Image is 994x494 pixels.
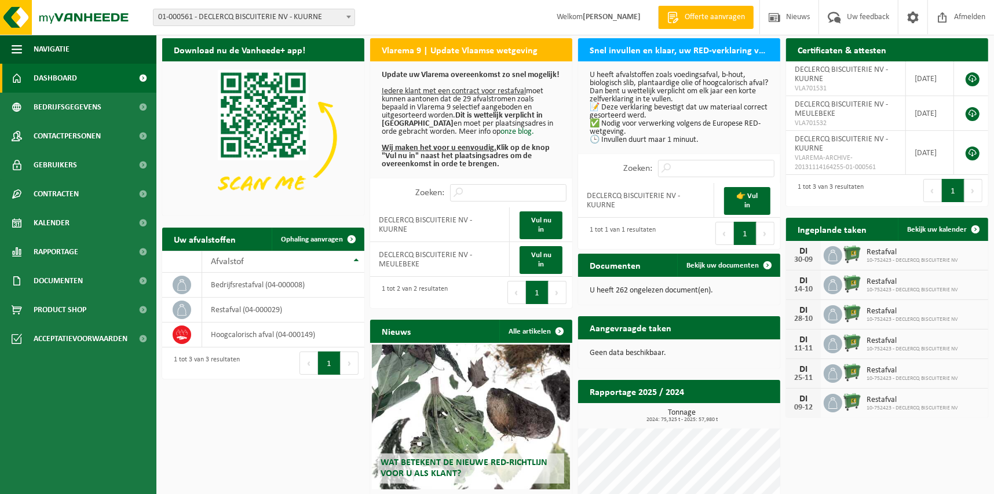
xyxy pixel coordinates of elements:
span: 10-752423 - DECLERCQ BISCUITERIE NV [867,375,958,382]
div: 1 tot 3 van 3 resultaten [792,178,864,203]
b: Dit is wettelijk verplicht in [GEOGRAPHIC_DATA] [382,111,543,128]
button: Next [341,352,359,375]
a: Vul nu in [520,211,562,239]
img: WB-0770-HPE-GN-01 [842,392,862,412]
td: DECLERCQ BISCUITERIE NV - MEULEBEKE [370,242,510,277]
div: DI [792,276,815,286]
span: DECLERCQ BISCUITERIE NV - MEULEBEKE [795,100,888,118]
td: DECLERCQ BISCUITERIE NV - KUURNE [578,183,714,218]
span: 10-752423 - DECLERCQ BISCUITERIE NV [867,405,958,412]
button: Previous [299,352,318,375]
span: DECLERCQ BISCUITERIE NV - KUURNE [795,135,888,153]
img: WB-0770-HPE-GN-01 [842,363,862,382]
div: 28-10 [792,315,815,323]
button: Next [757,222,774,245]
span: VLAREMA-ARCHIVE-20131114164255-01-000561 [795,153,897,172]
img: WB-0770-HPE-GN-01 [842,333,862,353]
div: 1 tot 2 van 2 resultaten [376,280,448,305]
span: Bekijk uw kalender [907,226,967,233]
span: Kalender [34,208,70,237]
span: VLA701532 [795,119,897,128]
span: Restafval [867,307,958,316]
span: Documenten [34,266,83,295]
h3: Tonnage [584,409,780,423]
a: Wat betekent de nieuwe RED-richtlijn voor u als klant? [372,345,570,489]
div: 09-12 [792,404,815,412]
div: DI [792,306,815,315]
button: Next [964,179,982,202]
p: moet kunnen aantonen dat de 29 afvalstromen zoals bepaald in Vlarema 9 selectief aangeboden en ui... [382,71,561,169]
span: 10-752423 - DECLERCQ BISCUITERIE NV [867,316,958,323]
span: 2024: 75,325 t - 2025: 57,980 t [584,417,780,423]
td: DECLERCQ BISCUITERIE NV - KUURNE [370,207,510,242]
h2: Documenten [578,254,652,276]
span: 10-752423 - DECLERCQ BISCUITERIE NV [867,346,958,353]
img: WB-0770-HPE-GN-01 [842,274,862,294]
span: 10-752423 - DECLERCQ BISCUITERIE NV [867,257,958,264]
span: Contracten [34,180,79,208]
div: DI [792,365,815,374]
button: Previous [507,281,526,304]
td: hoogcalorisch afval (04-000149) [202,323,364,347]
label: Zoeken: [415,189,444,198]
a: Bekijk uw kalender [898,218,987,241]
img: Download de VHEPlus App [162,61,364,213]
td: [DATE] [906,131,954,175]
span: Bedrijfsgegevens [34,93,101,122]
a: Alle artikelen [499,320,571,343]
h2: Uw afvalstoffen [162,228,247,250]
span: Restafval [867,366,958,375]
span: 10-752423 - DECLERCQ BISCUITERIE NV [867,287,958,294]
td: restafval (04-000029) [202,298,364,323]
a: onze blog. [500,127,534,136]
span: Offerte aanvragen [682,12,748,23]
div: 11-11 [792,345,815,353]
span: Afvalstof [211,257,244,266]
h2: Certificaten & attesten [786,38,898,61]
span: VLA701531 [795,84,897,93]
p: Geen data beschikbaar. [590,349,769,357]
a: Bekijk rapportage [694,402,779,426]
div: 25-11 [792,374,815,382]
img: WB-0770-HPE-GN-01 [842,244,862,264]
div: 1 tot 1 van 1 resultaten [584,221,656,246]
label: Zoeken: [623,164,652,174]
button: 1 [734,222,757,245]
h2: Ingeplande taken [786,218,878,240]
button: 1 [318,352,341,375]
span: 01-000561 - DECLERCQ BISCUITERIE NV - KUURNE [153,9,355,26]
h2: Aangevraagde taken [578,316,683,339]
h2: Download nu de Vanheede+ app! [162,38,317,61]
p: U heeft afvalstoffen zoals voedingsafval, b-hout, biologisch slib, plantaardige olie of hoogcalor... [590,71,769,144]
div: DI [792,394,815,404]
h2: Vlarema 9 | Update Vlaamse wetgeving [370,38,549,61]
span: Contactpersonen [34,122,101,151]
a: Ophaling aanvragen [272,228,363,251]
div: 30-09 [792,256,815,264]
span: Ophaling aanvragen [281,236,343,243]
span: DECLERCQ BISCUITERIE NV - KUURNE [795,65,888,83]
div: DI [792,247,815,256]
span: Rapportage [34,237,78,266]
a: Offerte aanvragen [658,6,754,29]
a: Bekijk uw documenten [677,254,779,277]
span: 01-000561 - DECLERCQ BISCUITERIE NV - KUURNE [154,9,355,25]
span: Wat betekent de nieuwe RED-richtlijn voor u als klant? [381,458,547,478]
span: Restafval [867,336,958,346]
b: Update uw Vlarema overeenkomst zo snel mogelijk! [382,71,560,79]
span: Bekijk uw documenten [686,262,759,269]
button: Next [549,281,567,304]
h2: Snel invullen en klaar, uw RED-verklaring voor 2025 [578,38,780,61]
a: 👉 Vul in [724,187,770,215]
u: Iedere klant met een contract voor restafval [382,87,526,96]
span: Dashboard [34,64,77,93]
h2: Rapportage 2025 / 2024 [578,380,696,402]
td: [DATE] [906,96,954,131]
span: Restafval [867,277,958,287]
u: Wij maken het voor u eenvoudig. [382,144,496,152]
div: 1 tot 3 van 3 resultaten [168,350,240,376]
button: Previous [923,179,942,202]
div: DI [792,335,815,345]
td: [DATE] [906,61,954,96]
span: Gebruikers [34,151,77,180]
